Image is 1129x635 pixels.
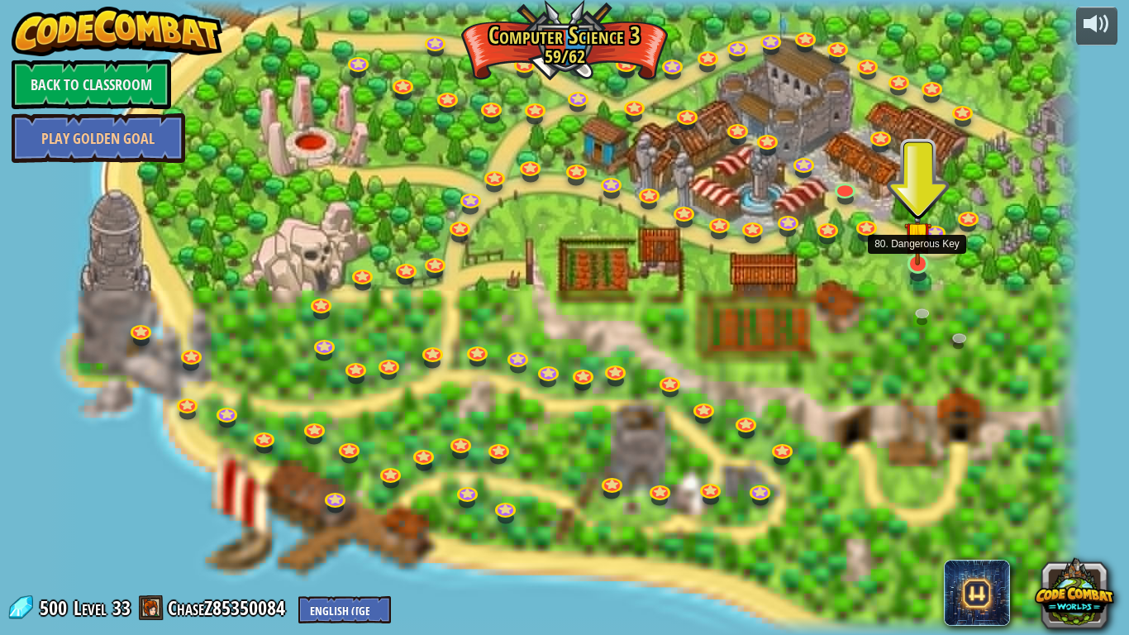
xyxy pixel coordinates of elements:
button: Adjust volume [1076,7,1117,45]
a: Play Golden Goal [12,113,185,163]
img: CodeCombat - Learn how to code by playing a game [12,7,223,56]
span: 500 [40,594,72,621]
span: 33 [112,594,131,621]
a: Back to Classroom [12,60,171,109]
img: level-banner-started.png [904,204,931,265]
span: Level [74,594,107,622]
a: ChaseZ85350084 [168,594,290,621]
